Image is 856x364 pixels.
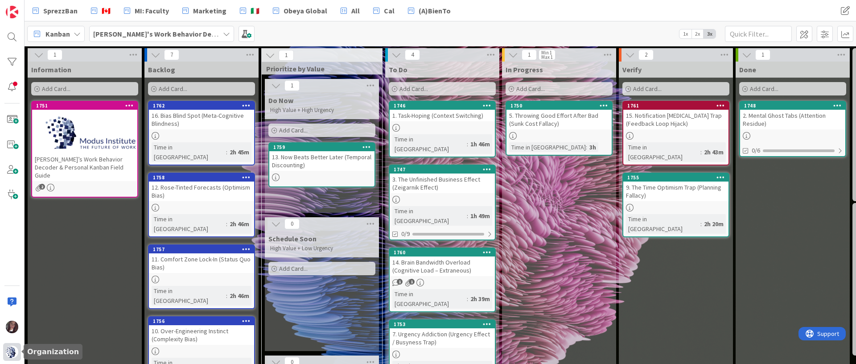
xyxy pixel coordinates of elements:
[135,5,169,16] span: MI: Faculty
[177,3,232,19] a: Marketing
[390,102,495,121] div: 17461. Task-Hoping (Context Switching)
[389,101,496,157] a: 17461. Task-Hoping (Context Switching)Time in [GEOGRAPHIC_DATA]:1h 46m
[409,279,415,285] span: 1
[506,110,612,129] div: 5. Throwing Good Effort After Bad (Sunk Cost Fallacy)
[268,96,293,105] span: Do Now
[149,102,254,110] div: 1762
[389,165,496,240] a: 17473. The Unfinished Business Effect (Zeigarnik Effect)Time in [GEOGRAPHIC_DATA]:1h 49m0/9
[148,173,255,237] a: 175812. Rose-Tinted Forecasts (Optimism Bias)Time in [GEOGRAPHIC_DATA]:2h 46m
[19,1,41,12] span: Support
[623,182,728,201] div: 9. The Time Optimism Trap (Planning Fallacy)
[269,151,374,171] div: 13. Now Beats Better Later (Temporal Discounting)
[587,142,598,152] div: 3h
[153,318,254,324] div: 1756
[679,29,691,38] span: 1x
[394,321,495,327] div: 1753
[390,174,495,193] div: 3. The Unfinished Business Effect (Zeigarnik Effect)
[119,3,174,19] a: MI: Faculty
[6,6,18,18] img: Visit kanbanzone.com
[622,173,729,237] a: 17559. The Time Optimism Trap (Planning Fallacy)Time in [GEOGRAPHIC_DATA]:2h 20m
[403,3,456,19] a: (A)BienTo
[149,182,254,201] div: 12. Rose-Tinted Forecasts (Optimism Bias)
[541,55,553,59] div: Max 1
[506,101,613,156] a: 17505. Throwing Good Effort After Bad (Sunk Cost Fallacy)Time in [GEOGRAPHIC_DATA]:3h
[279,265,308,273] span: Add Card...
[392,289,467,309] div: Time in [GEOGRAPHIC_DATA]
[6,321,18,333] img: TD
[510,103,612,109] div: 1750
[164,50,179,60] span: 7
[31,65,71,74] span: Information
[541,50,552,55] div: Min 1
[6,346,18,358] img: avatar
[226,291,227,301] span: :
[390,328,495,348] div: 7. Urgency Addiction (Urgency Effect / Busyness Trap)
[152,142,226,162] div: Time in [GEOGRAPHIC_DATA]
[623,102,728,110] div: 1761
[42,85,70,93] span: Add Card...
[405,50,420,60] span: 4
[284,219,300,229] span: 0
[390,320,495,348] div: 17537. Urgency Addiction (Urgency Effect / Busyness Trap)
[251,5,259,16] span: 🇮🇹
[506,65,543,74] span: In Progress
[390,165,495,174] div: 1747
[390,102,495,110] div: 1746
[467,139,468,149] span: :
[399,85,428,93] span: Add Card...
[384,5,395,16] span: Cal
[273,144,374,150] div: 1759
[227,147,251,157] div: 2h 45m
[509,142,586,152] div: Time in [GEOGRAPHIC_DATA]
[467,211,468,221] span: :
[27,347,79,356] h5: Organization
[740,102,845,110] div: 1748
[149,110,254,129] div: 16. Bias Blind Spot (Meta-Cognitive Blindness)
[267,3,333,19] a: Obeya Global
[623,174,728,182] div: 1755
[390,110,495,121] div: 1. Task-Hoping (Context Switching)
[468,139,492,149] div: 1h 46m
[335,3,365,19] a: All
[32,102,137,181] div: 1751[PERSON_NAME]’s Work Behavior Decoder & Personal Kanban Field Guide
[622,101,729,165] a: 176115. Notification [MEDICAL_DATA] Trap (Feedback Loop Hijack)Time in [GEOGRAPHIC_DATA]:2h 43m
[268,234,317,243] span: Schedule Soon
[86,3,116,19] a: 🇨🇦
[193,5,226,16] span: Marketing
[739,65,756,74] span: Done
[159,85,187,93] span: Add Card...
[235,3,265,19] a: 🇮🇹
[368,3,400,19] a: Cal
[633,85,662,93] span: Add Card...
[270,245,374,252] p: High Value + Low Urgency
[725,26,792,42] input: Quick Filter...
[704,29,716,38] span: 3x
[394,249,495,256] div: 1760
[149,325,254,345] div: 10. Over-Engineering Instinct (Complexity Bias)
[702,147,726,157] div: 2h 43m
[152,214,226,234] div: Time in [GEOGRAPHIC_DATA]
[43,5,78,16] span: SprezzBan
[389,248,496,312] a: 176014. Brain Bandwidth Overload (Cognitive Load – Extraneous)Time in [GEOGRAPHIC_DATA]:2h 39m
[149,317,254,345] div: 175610. Over-Engineering Instinct (Complexity Bias)
[627,174,728,181] div: 1755
[153,174,254,181] div: 1758
[284,5,327,16] span: Obeya Global
[149,253,254,273] div: 11. Comfort Zone Lock-In (Status Quo Bias)
[700,147,702,157] span: :
[268,142,375,187] a: 175913. Now Beats Better Later (Temporal Discounting)
[284,80,300,91] span: 1
[149,245,254,273] div: 175711. Comfort Zone Lock-In (Status Quo Bias)
[45,29,70,39] span: Kanban
[36,103,137,109] div: 1751
[623,174,728,201] div: 17559. The Time Optimism Trap (Planning Fallacy)
[152,286,226,306] div: Time in [GEOGRAPHIC_DATA]
[390,256,495,276] div: 14. Brain Bandwidth Overload (Cognitive Load – Extraneous)
[623,102,728,129] div: 176115. Notification [MEDICAL_DATA] Trap (Feedback Loop Hijack)
[148,65,175,74] span: Backlog
[149,317,254,325] div: 1756
[739,101,846,157] a: 17482. Mental Ghost Tabs (Attention Residue)0/6
[32,102,137,110] div: 1751
[93,29,230,38] b: [PERSON_NAME]'s Work Behavior Decoder
[522,50,537,60] span: 1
